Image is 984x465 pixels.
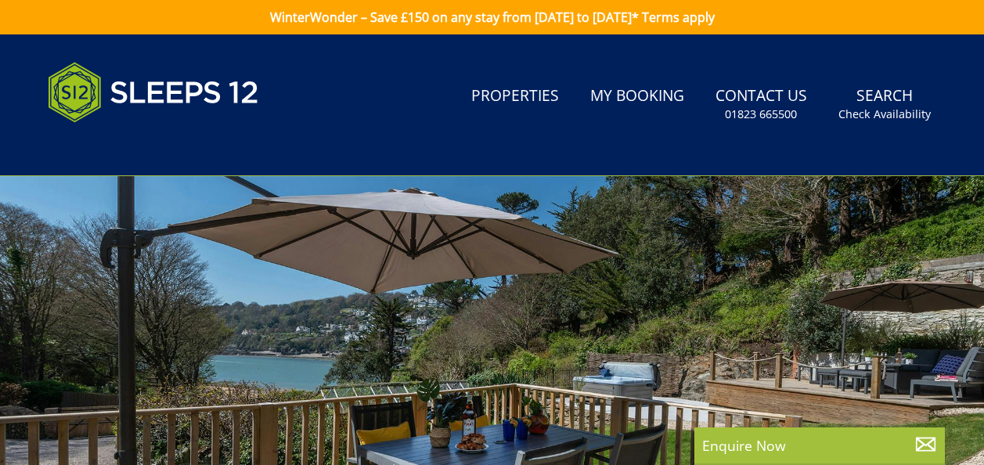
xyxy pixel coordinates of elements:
a: Properties [465,79,565,114]
a: SearchCheck Availability [832,79,937,130]
a: Contact Us01823 665500 [709,79,813,130]
small: 01823 665500 [725,106,797,122]
small: Check Availability [838,106,931,122]
p: Enquire Now [702,435,937,456]
a: My Booking [584,79,690,114]
img: Sleeps 12 [48,53,259,132]
iframe: Customer reviews powered by Trustpilot [40,141,204,154]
